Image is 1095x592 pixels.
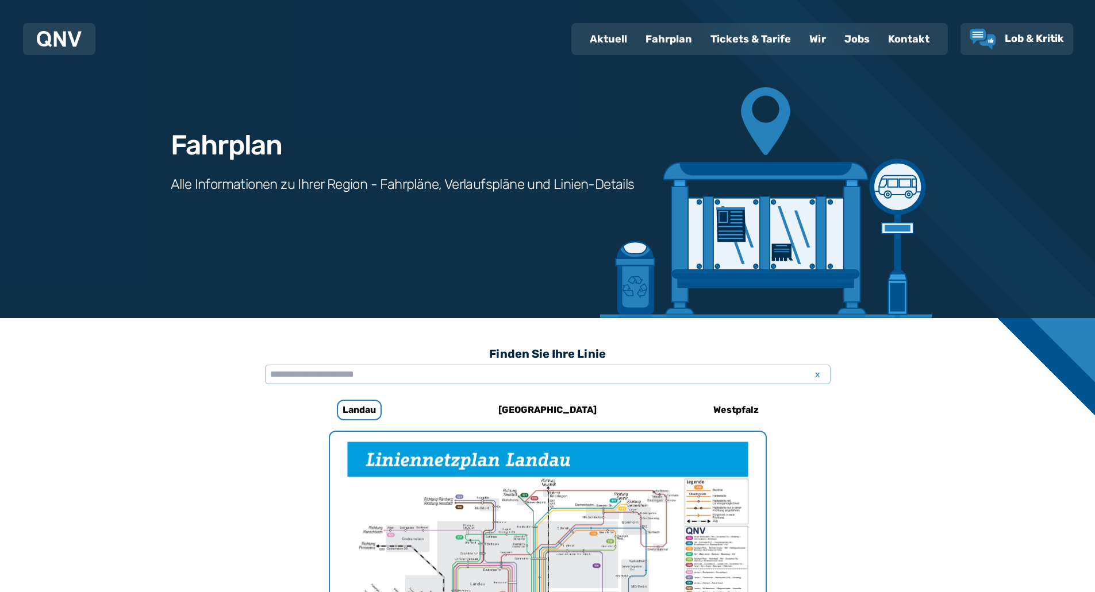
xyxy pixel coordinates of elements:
a: Wir [800,24,835,54]
h6: Landau [337,400,382,420]
a: Jobs [835,24,879,54]
span: Lob & Kritik [1005,32,1064,45]
a: QNV Logo [37,28,82,51]
h6: Westpfalz [709,401,763,419]
img: QNV Logo [37,31,82,47]
a: Tickets & Tarife [701,24,800,54]
h6: [GEOGRAPHIC_DATA] [494,401,601,419]
h1: Fahrplan [171,131,282,159]
a: Fahrplan [636,24,701,54]
span: x [810,367,826,381]
a: Aktuell [581,24,636,54]
a: Landau [283,396,436,424]
a: [GEOGRAPHIC_DATA] [471,396,624,424]
a: Westpfalz [660,396,813,424]
a: Lob & Kritik [970,29,1064,49]
a: Kontakt [879,24,939,54]
h3: Finden Sie Ihre Linie [265,341,831,366]
h3: Alle Informationen zu Ihrer Region - Fahrpläne, Verlaufspläne und Linien-Details [171,175,635,194]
